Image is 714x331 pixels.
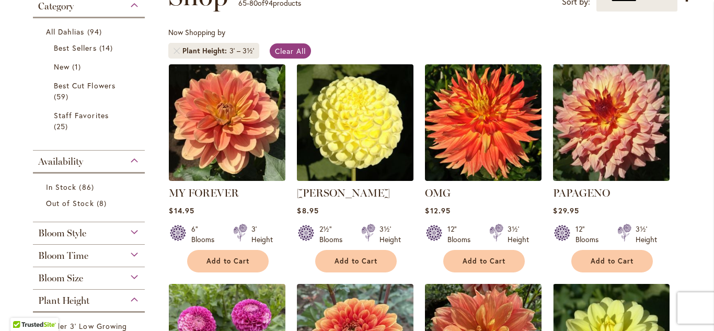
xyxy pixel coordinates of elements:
[425,64,542,181] img: Omg
[38,272,83,284] span: Bloom Size
[229,45,254,56] div: 3' – 3½'
[46,198,134,209] a: Out of Stock 8
[87,26,105,37] span: 94
[447,224,477,245] div: 12" Blooms
[174,48,180,54] a: Remove Plant Height 3' – 3½'
[38,295,89,306] span: Plant Height
[97,198,109,209] span: 8
[315,250,397,272] button: Add to Cart
[168,27,225,37] span: Now Shopping by
[38,156,83,167] span: Availability
[46,26,134,37] a: All Dahlias
[443,250,525,272] button: Add to Cart
[54,121,71,132] span: 25
[54,81,116,90] span: Best Cut Flowers
[54,110,109,120] span: Staff Favorites
[553,64,670,181] img: Papageno
[54,110,126,132] a: Staff Favorites
[99,42,116,53] span: 14
[379,224,401,245] div: 3½' Height
[425,173,542,183] a: Omg
[72,61,84,72] span: 1
[508,224,529,245] div: 3½' Height
[297,206,318,215] span: $8.95
[38,227,86,239] span: Bloom Style
[335,257,377,266] span: Add to Cart
[169,187,239,199] a: MY FOREVER
[463,257,505,266] span: Add to Cart
[425,187,451,199] a: OMG
[54,91,71,102] span: 59
[591,257,634,266] span: Add to Cart
[636,224,657,245] div: 3½' Height
[294,61,417,184] img: NETTIE
[169,206,194,215] span: $14.95
[169,64,285,181] img: MY FOREVER
[54,62,70,72] span: New
[8,294,37,323] iframe: Launch Accessibility Center
[297,173,413,183] a: NETTIE
[54,80,126,102] a: Best Cut Flowers
[46,321,127,331] span: Under 3' Low Growing
[46,181,134,192] a: In Stock 86
[54,61,126,72] a: New
[553,187,610,199] a: PAPAGENO
[553,173,670,183] a: Papageno
[38,1,74,12] span: Category
[575,224,605,245] div: 12" Blooms
[275,46,306,56] span: Clear All
[169,173,285,183] a: MY FOREVER
[54,42,126,53] a: Best Sellers
[79,181,96,192] span: 86
[46,182,76,192] span: In Stock
[182,45,229,56] span: Plant Height
[38,250,88,261] span: Bloom Time
[297,187,390,199] a: [PERSON_NAME]
[46,27,85,37] span: All Dahlias
[251,224,273,245] div: 3' Height
[54,43,97,53] span: Best Sellers
[319,224,349,245] div: 2½" Blooms
[206,257,249,266] span: Add to Cart
[46,198,94,208] span: Out of Stock
[191,224,221,245] div: 6" Blooms
[187,250,269,272] button: Add to Cart
[553,206,579,215] span: $29.95
[270,43,311,59] a: Clear All
[571,250,653,272] button: Add to Cart
[425,206,450,215] span: $12.95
